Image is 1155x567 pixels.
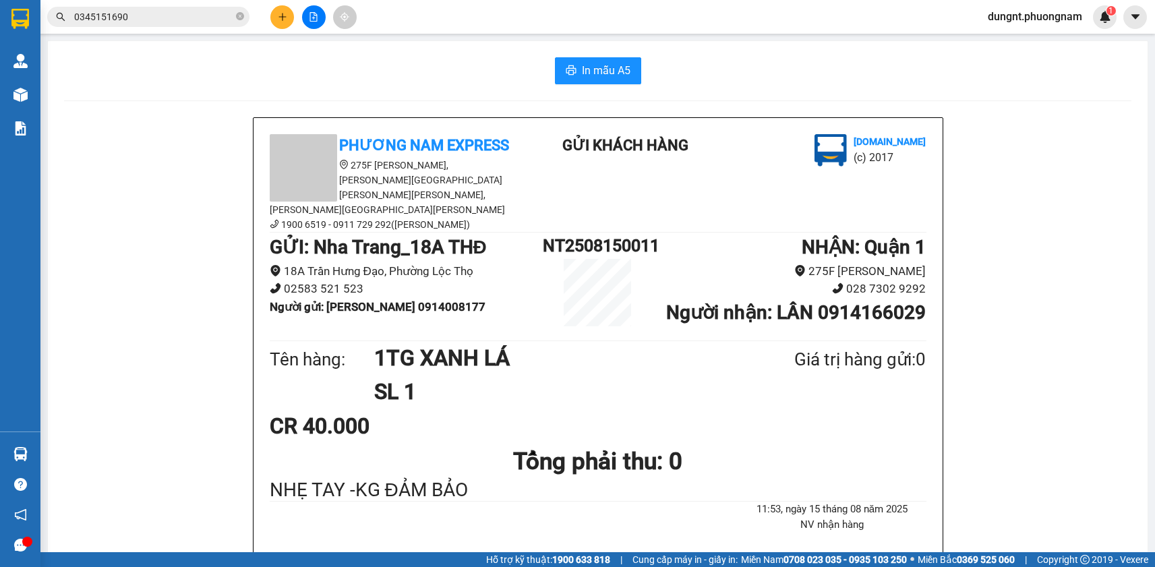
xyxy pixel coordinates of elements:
li: 275F [PERSON_NAME], [PERSON_NAME][GEOGRAPHIC_DATA][PERSON_NAME][PERSON_NAME], [PERSON_NAME][GEOGR... [270,158,512,217]
span: phone [270,219,279,229]
span: environment [794,265,806,276]
span: 1 [1108,6,1113,16]
strong: 0708 023 035 - 0935 103 250 [783,554,907,565]
span: copyright [1080,555,1090,564]
img: icon-new-feature [1099,11,1111,23]
li: 11:53, ngày 15 tháng 08 năm 2025 [738,502,926,518]
span: caret-down [1129,11,1142,23]
button: caret-down [1123,5,1147,29]
input: Tìm tên, số ĐT hoặc mã đơn [74,9,233,24]
b: Người nhận : LÂN 0914166029 [666,301,926,324]
span: | [620,552,622,567]
li: 028 7302 9292 [653,280,926,298]
b: GỬI : Nha Trang_18A THĐ [270,236,487,258]
span: printer [566,65,576,78]
span: Miền Bắc [918,552,1015,567]
li: Dung [738,550,926,566]
span: ⚪️ [910,557,914,562]
li: 1900 6519 - 0911 729 292([PERSON_NAME]) [270,217,512,232]
sup: 1 [1106,6,1116,16]
b: Phương Nam Express [339,137,509,154]
span: notification [14,508,27,521]
div: Tên hàng: [270,346,375,374]
span: close-circle [236,11,244,24]
div: NHẸ TAY -KG ĐẢM BẢO [270,480,926,501]
button: plus [270,5,294,29]
strong: 0369 525 060 [957,554,1015,565]
span: environment [270,265,281,276]
h1: SL 1 [374,375,729,409]
span: file-add [309,12,318,22]
span: environment [339,160,349,169]
img: warehouse-icon [13,88,28,102]
img: warehouse-icon [13,447,28,461]
li: 02583 521 523 [270,280,543,298]
img: logo-vxr [11,9,29,29]
span: aim [340,12,349,22]
h1: NT2508150011 [543,233,652,259]
span: dungnt.phuongnam [977,8,1093,25]
span: close-circle [236,12,244,20]
button: aim [333,5,357,29]
span: plus [278,12,287,22]
span: Hỗ trợ kỹ thuật: [486,552,610,567]
span: | [1025,552,1027,567]
span: search [56,12,65,22]
b: Gửi khách hàng [562,137,688,154]
span: Cung cấp máy in - giấy in: [632,552,738,567]
span: question-circle [14,478,27,491]
li: 18A Trần Hưng Đạo, Phường Lộc Thọ [270,262,543,280]
button: file-add [302,5,326,29]
h1: 1TG XANH LÁ [374,341,729,375]
b: Người gửi : [PERSON_NAME] 0914008177 [270,300,485,314]
b: [DOMAIN_NAME] [854,136,926,147]
div: CR 40.000 [270,409,486,443]
li: (c) 2017 [854,149,926,166]
strong: 1900 633 818 [552,554,610,565]
b: NHẬN : Quận 1 [802,236,926,258]
span: In mẫu A5 [582,62,630,79]
img: solution-icon [13,121,28,136]
span: message [14,539,27,551]
span: Miền Nam [741,552,907,567]
h1: Tổng phải thu: 0 [270,443,926,480]
img: warehouse-icon [13,54,28,68]
span: phone [270,282,281,294]
img: logo.jpg [815,134,847,167]
button: printerIn mẫu A5 [555,57,641,84]
li: 275F [PERSON_NAME] [653,262,926,280]
span: phone [832,282,843,294]
li: NV nhận hàng [738,517,926,533]
div: Giá trị hàng gửi: 0 [729,346,926,374]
